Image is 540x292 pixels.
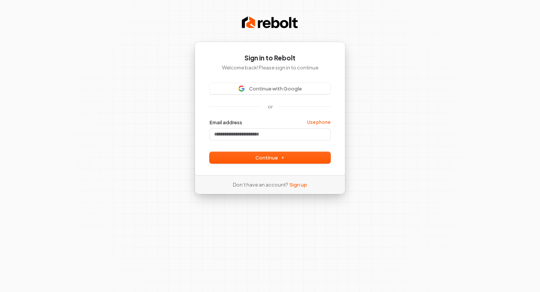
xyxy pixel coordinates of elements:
a: Sign up [289,181,307,188]
a: Use phone [307,119,330,125]
span: Continue with Google [249,85,302,92]
span: Don’t have an account? [233,181,288,188]
button: Sign in with GoogleContinue with Google [210,83,330,94]
p: Welcome back! Please sign in to continue [210,64,330,71]
button: Continue [210,152,330,163]
p: or [268,103,273,110]
span: Continue [255,154,285,161]
img: Sign in with Google [238,86,244,92]
img: Rebolt Logo [242,15,298,30]
label: Email address [210,119,242,126]
h1: Sign in to Rebolt [210,54,330,63]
